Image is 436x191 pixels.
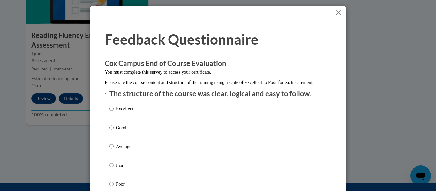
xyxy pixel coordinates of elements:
p: Average [116,143,133,150]
p: Poor [116,180,133,187]
input: Fair [109,162,114,169]
p: You must complete this survey to access your certificate. [105,69,331,76]
p: Good [116,124,133,131]
button: Close [335,9,342,17]
p: Please rate the course content and structure of the training using a scale of Excellent to Poor f... [105,79,331,86]
input: Average [109,143,114,150]
input: Poor [109,180,114,187]
span: Feedback Questionnaire [105,31,259,48]
input: Good [109,124,114,131]
p: Excellent [116,105,133,112]
p: Fair [116,162,133,169]
input: Excellent [109,105,114,112]
h3: Cox Campus End of Course Evaluation [105,59,331,69]
p: The structure of the course was clear, logical and easy to follow. [109,89,327,99]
